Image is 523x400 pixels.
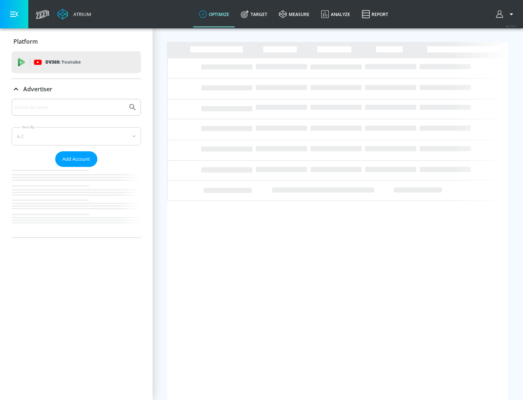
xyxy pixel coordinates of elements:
[193,1,235,27] a: optimize
[62,155,90,163] span: Add Account
[12,31,141,52] div: Platform
[61,58,81,66] p: Youtube
[13,37,38,45] p: Platform
[23,85,52,93] p: Advertiser
[12,51,141,73] div: DV360: Youtube
[57,9,91,20] a: Atrium
[235,1,273,27] a: Target
[15,103,125,112] input: Search by name
[12,79,141,99] div: Advertiser
[12,127,141,145] div: A-Z
[12,167,141,237] nav: list of Advertiser
[12,99,141,237] div: Advertiser
[315,1,356,27] a: Analyze
[21,125,36,129] label: Sort By
[273,1,315,27] a: measure
[506,24,516,28] span: v 4.19.0
[55,151,97,167] button: Add Account
[45,58,81,66] p: DV360:
[70,11,91,17] div: Atrium
[356,1,394,27] a: Report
